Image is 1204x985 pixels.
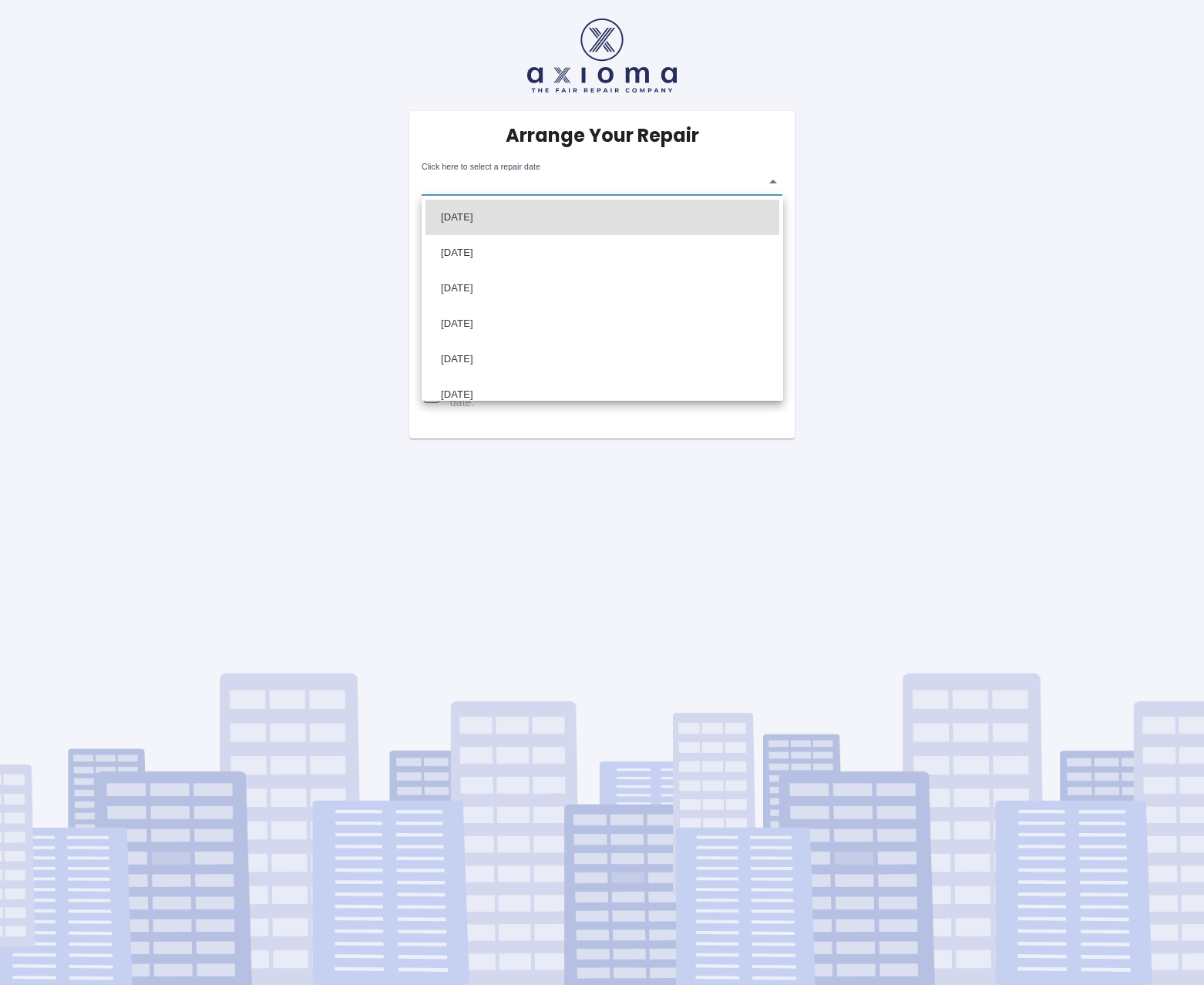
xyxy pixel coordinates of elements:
[425,200,779,235] li: [DATE]
[425,306,779,341] li: [DATE]
[425,271,779,306] li: [DATE]
[425,377,779,412] li: [DATE]
[425,341,779,377] li: [DATE]
[425,235,779,271] li: [DATE]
